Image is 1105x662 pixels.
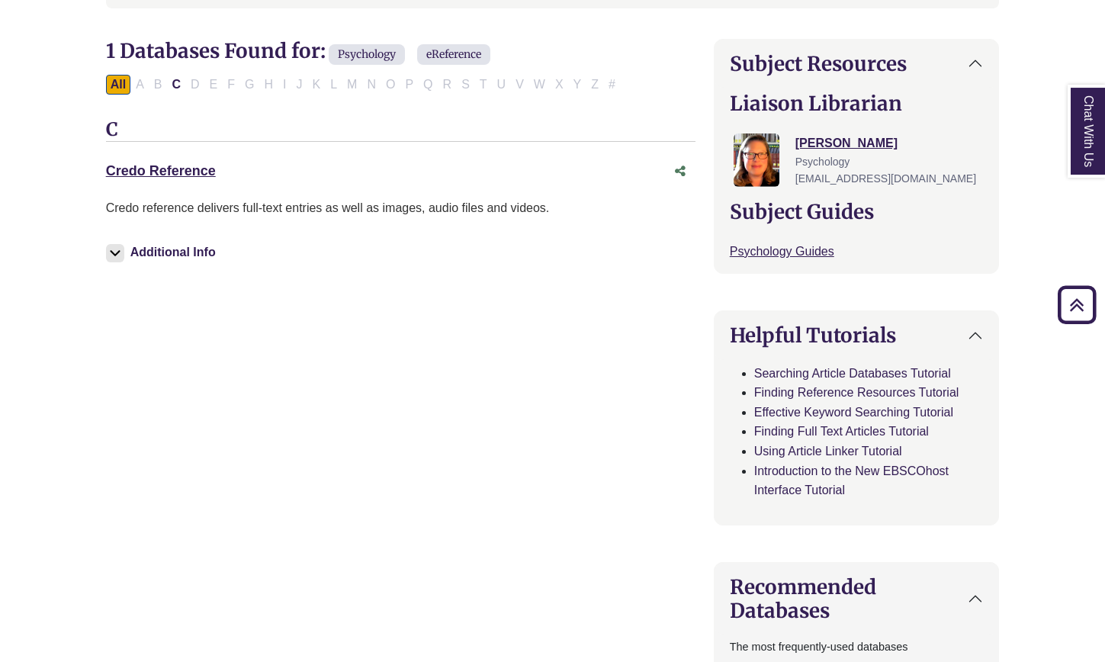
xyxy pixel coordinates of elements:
p: The most frequently-used databases [730,638,984,656]
a: Credo Reference [106,163,216,178]
h3: C [106,119,695,142]
span: Psychology [329,44,405,65]
span: Psychology [795,156,850,168]
button: Helpful Tutorials [715,311,999,359]
button: Subject Resources [715,40,999,88]
img: Jessica Moore [734,133,779,187]
span: eReference [417,44,490,65]
a: Effective Keyword Searching Tutorial [754,406,953,419]
a: Introduction to the New EBSCOhost Interface Tutorial [754,464,949,497]
button: Filter Results C [167,75,185,95]
span: 1 Databases Found for: [106,38,326,63]
a: Searching Article Databases Tutorial [754,367,951,380]
button: All [106,75,130,95]
span: [EMAIL_ADDRESS][DOMAIN_NAME] [795,172,976,185]
a: Psychology Guides [730,245,834,258]
a: Finding Full Text Articles Tutorial [754,425,929,438]
h2: Subject Guides [730,200,984,223]
a: Back to Top [1052,294,1101,315]
button: Recommended Databases [715,563,999,635]
a: Using Article Linker Tutorial [754,445,902,458]
button: Share this database [665,157,695,186]
a: Finding Reference Resources Tutorial [754,386,959,399]
button: Additional Info [106,242,220,263]
p: Credo reference delivers full-text entries as well as images, audio files and videos. [106,198,695,218]
div: Alpha-list to filter by first letter of database name [106,77,622,90]
h2: Liaison Librarian [730,92,984,115]
a: [PERSON_NAME] [795,137,898,149]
